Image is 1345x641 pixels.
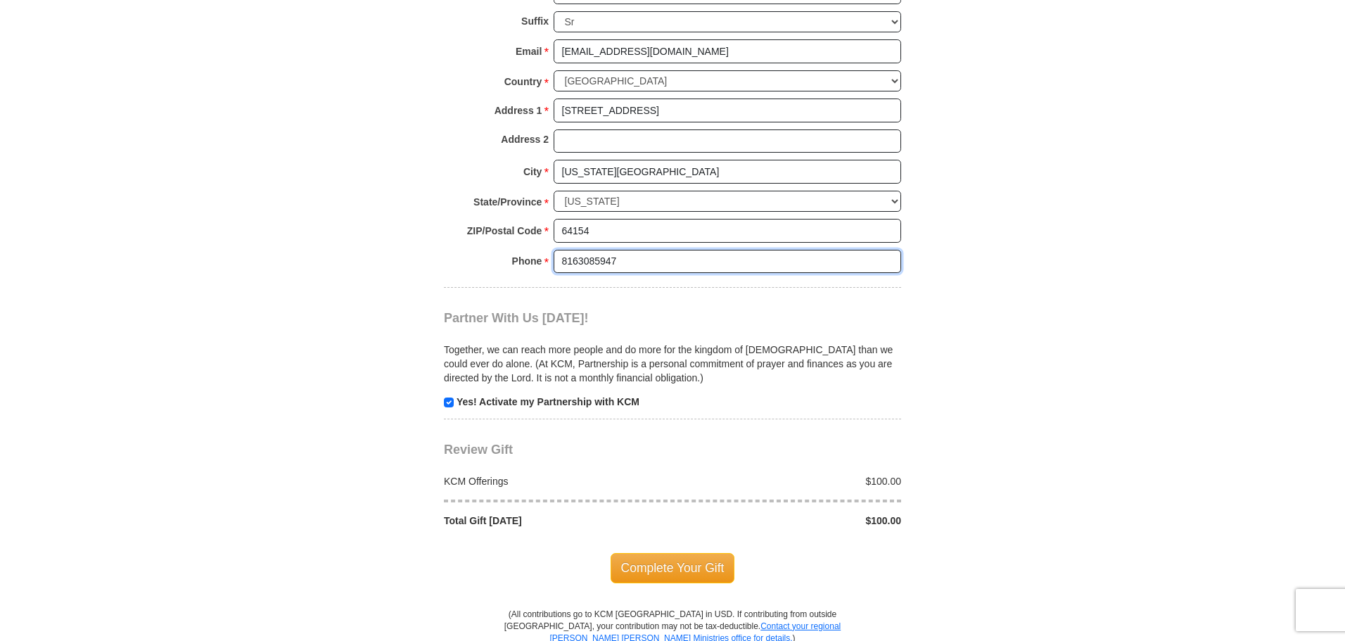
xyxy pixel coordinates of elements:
span: Complete Your Gift [611,553,735,583]
strong: Yes! Activate my Partnership with KCM [457,396,639,407]
strong: Suffix [521,11,549,31]
span: Partner With Us [DATE]! [444,311,589,325]
strong: Email [516,42,542,61]
strong: Phone [512,251,542,271]
div: $100.00 [672,514,909,528]
strong: Address 2 [501,129,549,149]
div: Total Gift [DATE] [437,514,673,528]
div: $100.00 [672,474,909,488]
strong: Country [504,72,542,91]
strong: State/Province [473,192,542,212]
div: KCM Offerings [437,474,673,488]
p: Together, we can reach more people and do more for the kingdom of [DEMOGRAPHIC_DATA] than we coul... [444,343,901,385]
strong: Address 1 [495,101,542,120]
strong: City [523,162,542,182]
strong: ZIP/Postal Code [467,221,542,241]
span: Review Gift [444,443,513,457]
